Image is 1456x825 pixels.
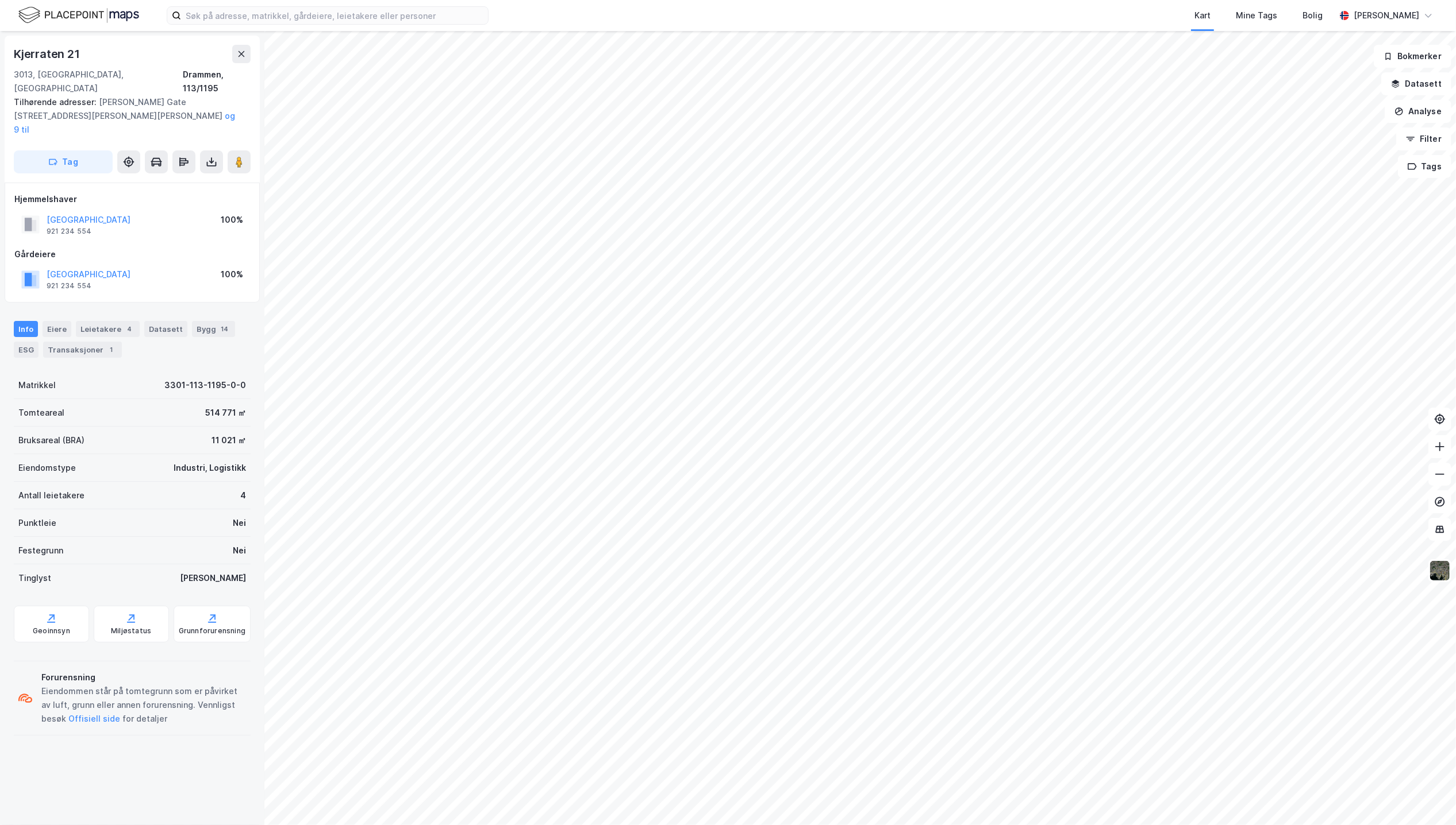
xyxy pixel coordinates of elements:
[144,321,187,337] div: Datasett
[43,342,122,358] div: Transaksjoner
[192,321,235,337] div: Bygg
[14,192,250,206] div: Hjemmelshaver
[14,150,113,173] button: Tag
[33,626,70,636] div: Geoinnsyn
[1385,100,1451,123] button: Analyse
[164,378,246,392] div: 3301-113-1195-0-0
[76,321,140,337] div: Leietakere
[14,247,250,261] div: Gårdeiere
[1398,155,1451,178] button: Tags
[18,378,56,392] div: Matrikkel
[18,544,63,557] div: Festegrunn
[218,323,230,335] div: 14
[221,213,243,227] div: 100%
[1399,770,1456,825] iframe: Chat Widget
[1381,72,1451,95] button: Datasett
[221,268,243,281] div: 100%
[14,97,99,107] span: Tilhørende adresser:
[18,516,56,530] div: Punktleie
[205,406,246,420] div: 514 771 ㎡
[1354,9,1419,22] div: [PERSON_NAME]
[1399,770,1456,825] div: Chatt-widget
[240,489,246,502] div: 4
[111,626,151,636] div: Miljøstatus
[14,45,82,63] div: Kjerraten 21
[18,461,76,475] div: Eiendomstype
[14,68,183,95] div: 3013, [GEOGRAPHIC_DATA], [GEOGRAPHIC_DATA]
[1236,9,1277,22] div: Mine Tags
[14,342,39,358] div: ESG
[212,433,246,447] div: 11 021 ㎡
[181,7,488,24] input: Søk på adresse, matrikkel, gårdeiere, leietakere eller personer
[18,406,64,420] div: Tomteareal
[180,571,246,585] div: [PERSON_NAME]
[47,227,91,236] div: 921 234 554
[174,461,246,475] div: Industri, Logistikk
[106,344,117,355] div: 1
[183,68,251,95] div: Drammen, 113/1195
[41,684,246,726] div: Eiendommen står på tomtegrunn som er påvirket av luft, grunn eller annen forurensning. Vennligst ...
[47,281,91,291] div: 921 234 554
[18,489,84,502] div: Antall leietakere
[14,321,38,337] div: Info
[14,95,241,137] div: [PERSON_NAME] Gate [STREET_ADDRESS][PERSON_NAME][PERSON_NAME]
[179,626,245,636] div: Grunnforurensning
[41,671,246,684] div: Forurensning
[18,433,84,447] div: Bruksareal (BRA)
[18,5,139,25] img: logo.f888ab2527a4732fd821a326f86c7f29.svg
[233,544,246,557] div: Nei
[1194,9,1211,22] div: Kart
[43,321,71,337] div: Eiere
[1374,45,1451,68] button: Bokmerker
[1396,127,1451,150] button: Filter
[1303,9,1323,22] div: Bolig
[233,516,246,530] div: Nei
[124,323,135,335] div: 4
[1429,560,1451,582] img: 9k=
[18,571,51,585] div: Tinglyst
